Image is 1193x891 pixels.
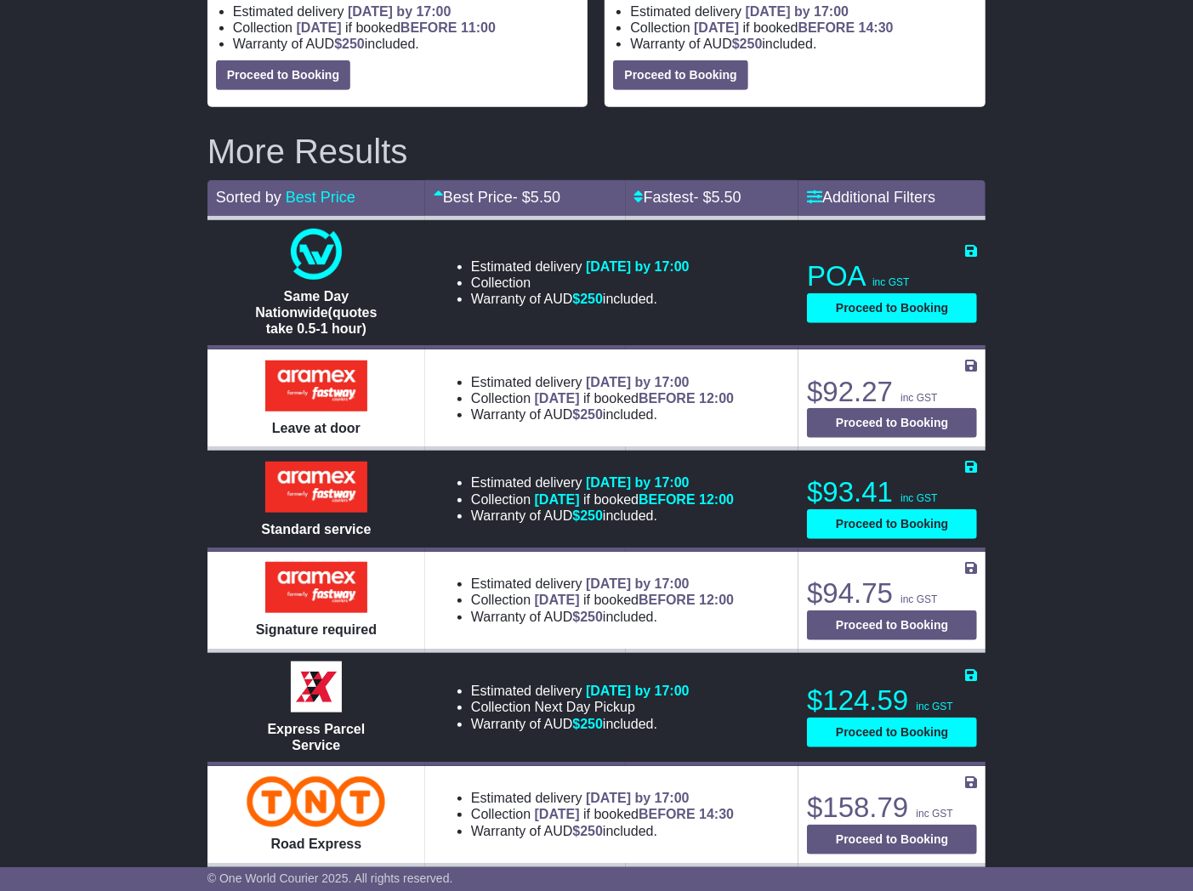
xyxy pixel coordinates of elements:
li: Collection [471,806,734,822]
li: Warranty of AUD included. [471,291,690,307]
button: Proceed to Booking [807,408,977,438]
span: BEFORE [639,492,696,507]
span: [DATE] [535,593,580,607]
span: 14:30 [699,807,734,821]
span: Sorted by [216,189,281,206]
span: 250 [580,508,603,523]
span: if booked [297,20,496,35]
li: Warranty of AUD included. [471,823,734,839]
span: [DATE] [694,20,739,35]
span: [DATE] by 17:00 [586,576,690,591]
span: 14:30 [859,20,894,35]
span: 250 [580,292,603,306]
span: 5.50 [531,189,560,206]
span: 12:00 [699,492,734,507]
a: Best Price- $5.50 [434,189,560,206]
span: Same Day Nationwide(quotes take 0.5-1 hour) [255,289,377,336]
li: Warranty of AUD included. [471,716,690,732]
img: TNT Domestic: Road Express [247,776,385,827]
span: inc GST [900,392,937,404]
li: Estimated delivery [471,683,690,699]
li: Estimated delivery [471,258,690,275]
span: $ [732,37,763,51]
span: 12:00 [699,391,734,406]
li: Estimated delivery [471,374,734,390]
li: Warranty of AUD included. [471,406,734,423]
span: [DATE] by 17:00 [746,4,849,19]
li: Estimated delivery [471,790,734,806]
li: Collection [471,592,734,608]
a: Best Price [286,189,355,206]
li: Collection [233,20,580,36]
p: $124.59 [807,684,977,718]
span: 250 [580,717,603,731]
p: $93.41 [807,475,977,509]
li: Collection [471,275,690,291]
h2: More Results [207,133,986,170]
button: Proceed to Booking [807,293,977,323]
span: 250 [342,37,365,51]
span: $ [572,610,603,624]
span: BEFORE [798,20,855,35]
span: Standard service [261,522,371,536]
span: 250 [580,407,603,422]
img: One World Courier: Same Day Nationwide(quotes take 0.5-1 hour) [291,229,342,280]
span: [DATE] by 17:00 [348,4,452,19]
li: Estimated delivery [471,576,734,592]
span: $ [572,292,603,306]
img: Aramex: Standard service [265,462,367,513]
span: Signature required [256,622,377,637]
span: [DATE] by 17:00 [586,791,690,805]
span: [DATE] by 17:00 [586,375,690,389]
span: Next Day Pickup [535,700,635,714]
span: Leave at door [272,421,361,435]
span: BEFORE [639,807,696,821]
button: Proceed to Booking [613,60,747,90]
span: BEFORE [639,391,696,406]
span: if booked [535,391,734,406]
li: Collection [630,20,977,36]
img: Aramex: Signature required [265,562,367,613]
a: Additional Filters [807,189,935,206]
span: 12:00 [699,593,734,607]
li: Estimated delivery [630,3,977,20]
span: $ [572,407,603,422]
span: Express Parcel Service [268,722,366,752]
p: POA [807,259,977,293]
li: Estimated delivery [471,474,734,491]
li: Warranty of AUD included. [471,508,734,524]
span: - $ [513,189,560,206]
p: $92.27 [807,375,977,409]
span: if booked [535,807,734,821]
span: [DATE] [297,20,342,35]
li: Collection [471,491,734,508]
span: 11:00 [461,20,496,35]
span: $ [334,37,365,51]
span: [DATE] [535,391,580,406]
span: $ [572,508,603,523]
span: BEFORE [401,20,457,35]
span: - $ [694,189,741,206]
li: Collection [471,390,734,406]
span: 5.50 [712,189,741,206]
span: [DATE] [535,807,580,821]
p: $158.79 [807,791,977,825]
span: [DATE] by 17:00 [586,259,690,274]
button: Proceed to Booking [807,718,977,747]
span: 250 [580,824,603,838]
span: inc GST [917,808,953,820]
span: [DATE] [535,492,580,507]
li: Warranty of AUD included. [233,36,580,52]
button: Proceed to Booking [216,60,350,90]
span: 250 [740,37,763,51]
a: Fastest- $5.50 [634,189,741,206]
span: 250 [580,610,603,624]
li: Warranty of AUD included. [630,36,977,52]
li: Warranty of AUD included. [471,609,734,625]
button: Proceed to Booking [807,610,977,640]
span: $ [572,717,603,731]
li: Estimated delivery [233,3,580,20]
span: if booked [535,492,734,507]
span: © One World Courier 2025. All rights reserved. [207,871,453,885]
p: $94.75 [807,576,977,610]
